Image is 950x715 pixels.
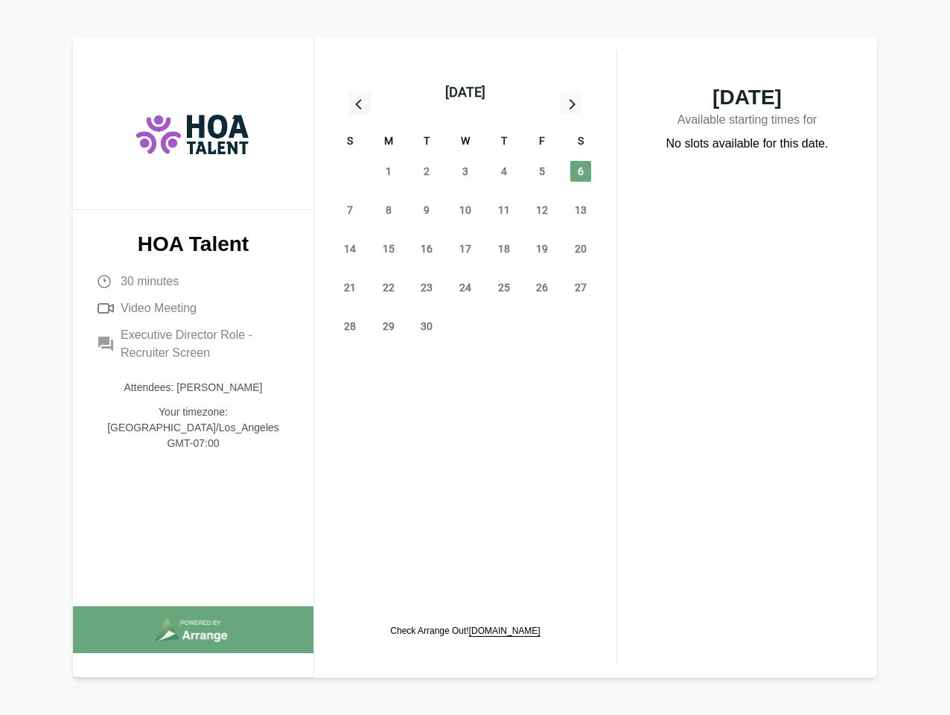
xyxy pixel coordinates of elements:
span: Wednesday, September 3, 2025 [455,161,476,182]
span: [DATE] [647,87,847,108]
span: Sunday, September 21, 2025 [339,277,360,298]
span: Thursday, September 11, 2025 [494,200,514,220]
span: Thursday, September 25, 2025 [494,277,514,298]
p: Check Arrange Out! [390,625,540,637]
span: Tuesday, September 16, 2025 [416,238,437,259]
div: W [446,133,485,152]
span: Monday, September 29, 2025 [378,316,399,337]
span: Monday, September 22, 2025 [378,277,399,298]
span: Sunday, September 28, 2025 [339,316,360,337]
span: Monday, September 8, 2025 [378,200,399,220]
p: Available starting times for [647,108,847,135]
p: No slots available for this date. [666,135,829,153]
div: S [561,133,600,152]
span: Friday, September 5, 2025 [532,161,552,182]
span: Tuesday, September 23, 2025 [416,277,437,298]
span: Friday, September 12, 2025 [532,200,552,220]
div: S [331,133,369,152]
span: Sunday, September 14, 2025 [339,238,360,259]
p: HOA Talent [97,234,290,255]
p: Your timezone: [GEOGRAPHIC_DATA]/Los_Angeles GMT-07:00 [97,404,290,451]
div: F [523,133,562,152]
span: Tuesday, September 9, 2025 [416,200,437,220]
div: M [369,133,408,152]
div: [DATE] [445,82,485,103]
span: Sunday, September 7, 2025 [339,200,360,220]
span: Tuesday, September 30, 2025 [416,316,437,337]
p: Attendees: [PERSON_NAME] [97,380,290,395]
a: [DOMAIN_NAME] [469,626,541,636]
div: T [407,133,446,152]
span: Thursday, September 18, 2025 [494,238,514,259]
div: T [485,133,523,152]
span: Wednesday, September 10, 2025 [455,200,476,220]
span: Saturday, September 13, 2025 [570,200,591,220]
span: Monday, September 1, 2025 [378,161,399,182]
span: Wednesday, September 17, 2025 [455,238,476,259]
span: Monday, September 15, 2025 [378,238,399,259]
span: Friday, September 19, 2025 [532,238,552,259]
span: 30 minutes [121,273,179,290]
span: Video Meeting [121,299,197,317]
span: Thursday, September 4, 2025 [494,161,514,182]
span: Wednesday, September 24, 2025 [455,277,476,298]
span: Executive Director Role - Recruiter Screen [121,326,290,362]
span: Tuesday, September 2, 2025 [416,161,437,182]
span: Friday, September 26, 2025 [532,277,552,298]
span: Saturday, September 20, 2025 [570,238,591,259]
span: Saturday, September 6, 2025 [570,161,591,182]
span: Saturday, September 27, 2025 [570,277,591,298]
